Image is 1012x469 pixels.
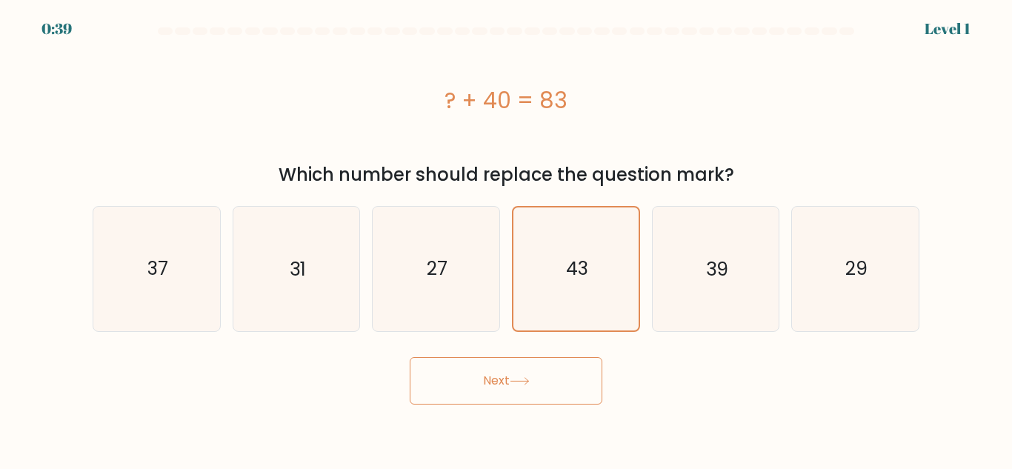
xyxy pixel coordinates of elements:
text: 39 [706,256,728,282]
div: Which number should replace the question mark? [101,162,911,188]
text: 37 [147,256,168,282]
div: Level 1 [925,18,971,40]
button: Next [410,357,602,405]
text: 29 [845,256,868,282]
div: ? + 40 = 83 [93,84,919,117]
text: 27 [427,256,447,282]
text: 43 [566,256,588,282]
text: 31 [290,256,306,282]
div: 0:39 [41,18,72,40]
